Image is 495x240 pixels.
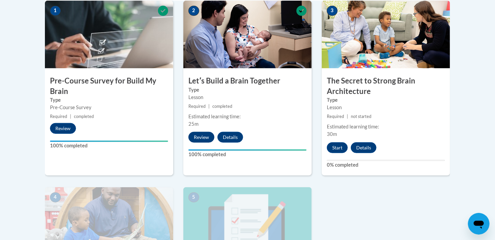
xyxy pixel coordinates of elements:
span: 25m [188,121,199,127]
div: Pre-Course Survey [50,104,168,111]
button: Start [327,142,348,153]
span: Required [50,114,67,119]
div: Lesson [188,94,307,101]
img: Course Image [45,1,173,68]
span: Required [188,104,206,109]
span: not started [351,114,371,119]
span: 1 [50,6,61,16]
img: Course Image [183,1,312,68]
div: Estimated learning time: [327,123,445,130]
span: 5 [188,192,199,202]
span: | [347,114,348,119]
label: 100% completed [188,151,307,158]
label: Type [188,86,307,94]
div: Lesson [327,104,445,111]
h3: Letʹs Build a Brain Together [183,76,312,86]
label: Type [50,96,168,104]
span: 2 [188,6,199,16]
span: 30m [327,131,337,137]
button: Details [351,142,376,153]
span: completed [212,104,232,109]
span: 4 [50,192,61,202]
label: 0% completed [327,161,445,169]
label: 100% completed [50,142,168,149]
label: Type [327,96,445,104]
span: 3 [327,6,338,16]
button: Details [217,132,243,143]
div: Your progress [50,141,168,142]
iframe: Button to launch messaging window [468,213,490,235]
button: Review [188,132,214,143]
img: Course Image [322,1,450,68]
button: Review [50,123,76,134]
div: Estimated learning time: [188,113,307,120]
span: completed [74,114,94,119]
span: | [208,104,210,109]
div: Your progress [188,149,307,151]
span: | [70,114,71,119]
span: Required [327,114,344,119]
h3: The Secret to Strong Brain Architecture [322,76,450,97]
h3: Pre-Course Survey for Build My Brain [45,76,173,97]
